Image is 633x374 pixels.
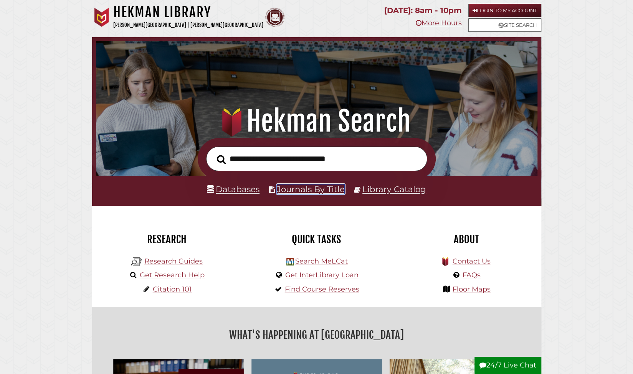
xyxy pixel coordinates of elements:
[265,8,284,27] img: Calvin Theological Seminary
[113,21,263,30] p: [PERSON_NAME][GEOGRAPHIC_DATA] | [PERSON_NAME][GEOGRAPHIC_DATA]
[453,285,491,293] a: Floor Maps
[416,19,462,27] a: More Hours
[217,155,226,164] i: Search
[384,4,462,17] p: [DATE]: 8am - 10pm
[105,104,528,138] h1: Hekman Search
[113,4,263,21] h1: Hekman Library
[207,184,259,194] a: Databases
[144,257,203,265] a: Research Guides
[397,233,535,246] h2: About
[295,257,347,265] a: Search MeLCat
[213,153,230,166] button: Search
[131,256,142,267] img: Hekman Library Logo
[362,184,426,194] a: Library Catalog
[98,233,236,246] h2: Research
[92,8,111,27] img: Calvin University
[248,233,386,246] h2: Quick Tasks
[285,285,359,293] a: Find Course Reserves
[468,18,541,32] a: Site Search
[468,4,541,17] a: Login to My Account
[98,326,535,344] h2: What's Happening at [GEOGRAPHIC_DATA]
[140,271,205,279] a: Get Research Help
[285,271,359,279] a: Get InterLibrary Loan
[463,271,481,279] a: FAQs
[452,257,490,265] a: Contact Us
[277,184,345,194] a: Journals By Title
[286,258,294,265] img: Hekman Library Logo
[153,285,192,293] a: Citation 101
